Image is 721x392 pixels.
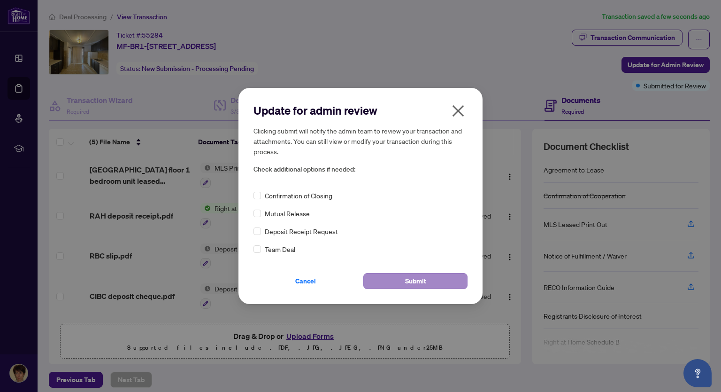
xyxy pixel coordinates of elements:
[253,103,468,118] h2: Update for admin review
[265,190,332,201] span: Confirmation of Closing
[363,273,468,289] button: Submit
[683,359,712,387] button: Open asap
[265,244,295,254] span: Team Deal
[253,125,468,157] h5: Clicking submit will notify the admin team to review your transaction and attachments. You can st...
[265,208,310,219] span: Mutual Release
[451,103,466,118] span: close
[253,164,468,175] span: Check additional options if needed:
[405,274,426,289] span: Submit
[253,273,358,289] button: Cancel
[295,274,316,289] span: Cancel
[265,226,338,236] span: Deposit Receipt Request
